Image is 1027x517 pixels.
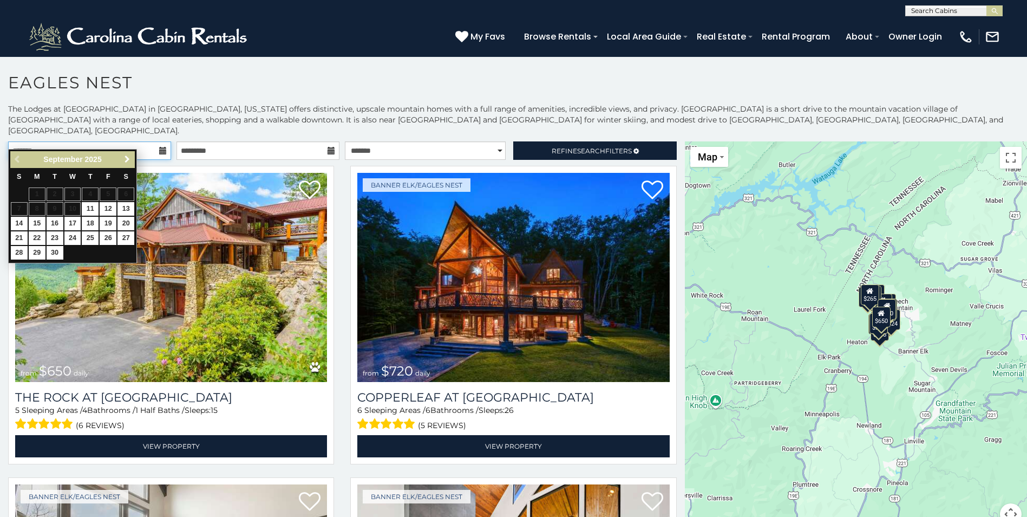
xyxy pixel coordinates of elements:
[415,369,430,377] span: daily
[883,27,947,46] a: Owner Login
[11,231,28,245] a: 21
[82,202,99,216] a: 11
[15,435,327,457] a: View Property
[17,173,21,180] span: Sunday
[878,299,896,320] div: $230
[519,27,597,46] a: Browse Rentals
[43,155,82,164] span: September
[357,405,362,415] span: 6
[1000,147,1022,169] button: Toggle fullscreen view
[15,173,327,382] a: The Rock at Eagles Nest from $650 daily
[691,27,751,46] a: Real Estate
[859,287,877,307] div: $285
[15,390,327,405] a: The Rock at [GEOGRAPHIC_DATA]
[82,405,87,415] span: 4
[34,173,40,180] span: Monday
[64,231,81,245] a: 24
[363,369,379,377] span: from
[455,30,508,44] a: My Favs
[872,307,891,327] div: $650
[82,217,99,230] a: 18
[15,173,327,382] img: The Rock at Eagles Nest
[299,491,320,514] a: Add to favorites
[64,217,81,230] a: 17
[11,246,28,260] a: 28
[15,405,19,415] span: 5
[100,217,116,230] a: 19
[47,246,63,260] a: 30
[505,405,514,415] span: 26
[513,141,676,160] a: RefineSearchFilters
[840,27,878,46] a: About
[47,231,63,245] a: 23
[299,179,320,202] a: Add to favorites
[577,147,605,155] span: Search
[879,299,897,319] div: $230
[958,29,973,44] img: phone-regular-white.png
[357,435,669,457] a: View Property
[29,246,45,260] a: 29
[985,29,1000,44] img: mail-regular-white.png
[21,490,128,503] a: Banner Elk/Eagles Nest
[100,202,116,216] a: 12
[357,390,669,405] h3: Copperleaf at Eagles Nest
[123,155,132,164] span: Next
[117,217,134,230] a: 20
[642,179,663,202] a: Add to favorites
[76,418,125,432] span: (6 reviews)
[642,491,663,514] a: Add to favorites
[470,30,505,43] span: My Favs
[869,313,888,334] div: $230
[82,231,99,245] a: 25
[381,363,413,379] span: $720
[357,405,669,432] div: Sleeping Areas / Bathrooms / Sleeps:
[117,231,134,245] a: 27
[698,151,717,163] span: Map
[85,155,102,164] span: 2025
[27,21,252,53] img: White-1-2.png
[74,369,89,377] span: daily
[552,147,632,155] span: Refine Filters
[881,309,900,330] div: $424
[363,178,470,192] a: Banner Elk/Eagles Nest
[15,405,327,432] div: Sleeping Areas / Bathrooms / Sleeps:
[357,173,669,382] img: Copperleaf at Eagles Nest
[863,286,881,306] div: $305
[426,405,430,415] span: 6
[29,231,45,245] a: 22
[15,390,327,405] h3: The Rock at Eagles Nest
[100,231,116,245] a: 26
[860,285,879,305] div: $265
[124,173,128,180] span: Saturday
[21,369,37,377] span: from
[120,153,134,166] a: Next
[874,294,892,314] div: $315
[11,217,28,230] a: 14
[690,147,728,167] button: Change map style
[418,418,466,432] span: (5 reviews)
[29,217,45,230] a: 15
[88,173,93,180] span: Thursday
[756,27,835,46] a: Rental Program
[117,202,134,216] a: 13
[357,390,669,405] a: Copperleaf at [GEOGRAPHIC_DATA]
[357,173,669,382] a: Copperleaf at Eagles Nest from $720 daily
[363,490,470,503] a: Banner Elk/Eagles Nest
[47,217,63,230] a: 16
[39,363,71,379] span: $650
[53,173,57,180] span: Tuesday
[135,405,185,415] span: 1 Half Baths /
[868,314,886,334] div: $305
[211,405,218,415] span: 15
[106,173,110,180] span: Friday
[69,173,76,180] span: Wednesday
[601,27,686,46] a: Local Area Guide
